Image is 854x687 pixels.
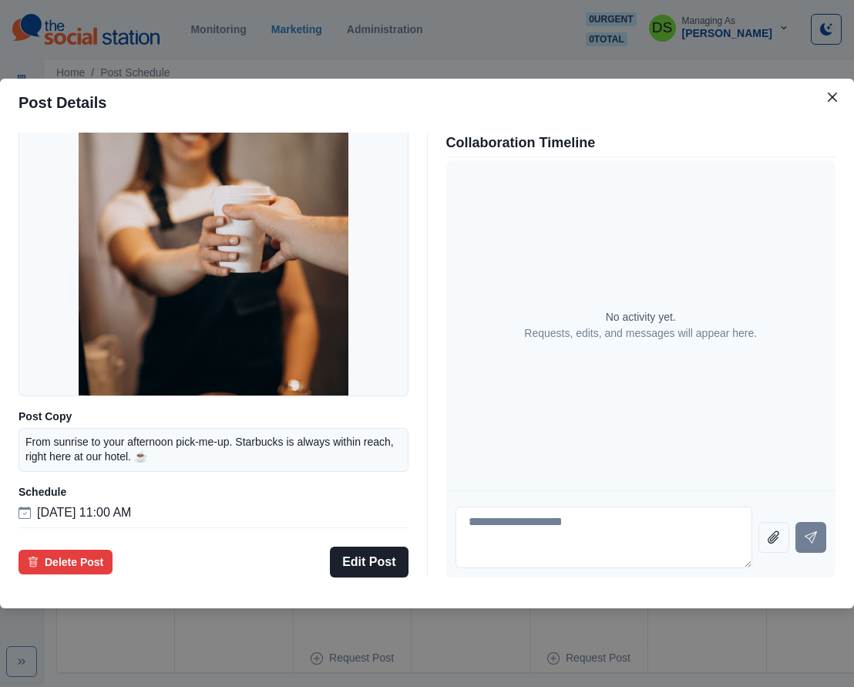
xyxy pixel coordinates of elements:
button: Delete Post [18,550,113,574]
p: From sunrise to your afternoon pick-me-up. Starbucks is always within reach, right here at our ho... [25,435,402,465]
button: Send message [795,522,826,553]
p: Requests, edits, and messages will appear here. [524,325,757,342]
p: No activity yet. [606,309,676,325]
img: mhwfyniwsyqutckhkzee [79,126,348,396]
button: Attach file [758,522,789,553]
p: [DATE] 11:00 AM [37,503,131,522]
p: Collaboration Timeline [446,133,836,153]
p: Schedule [18,484,409,500]
button: Edit Post [330,547,408,578]
p: Post Copy [18,409,409,425]
button: Close [820,85,845,109]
